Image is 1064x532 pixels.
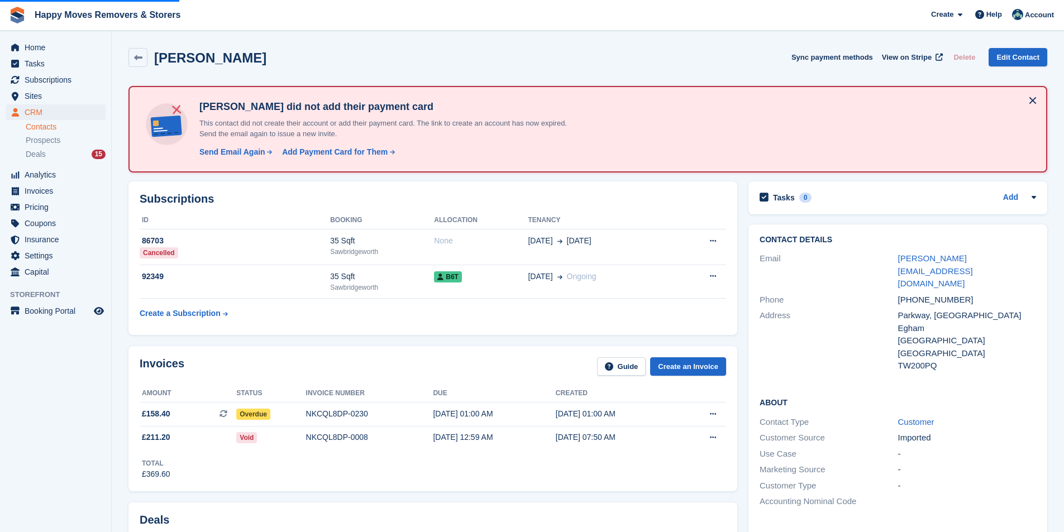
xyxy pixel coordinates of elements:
[760,252,898,290] div: Email
[142,458,170,468] div: Total
[306,385,433,402] th: Invoice number
[25,232,92,247] span: Insurance
[528,271,552,282] span: [DATE]
[26,135,60,146] span: Prospects
[278,146,396,158] a: Add Payment Card for Them
[989,48,1047,66] a: Edit Contact
[306,432,433,443] div: NKCQL8DP-0008
[140,271,330,282] div: 92349
[760,432,898,444] div: Customer Source
[142,432,170,443] span: £211.20
[25,104,92,120] span: CRM
[434,271,462,282] span: B6T
[6,232,106,247] a: menu
[1012,9,1023,20] img: Admin
[330,235,434,247] div: 35 Sqft
[760,309,898,372] div: Address
[877,48,945,66] a: View on Stripe
[26,149,46,160] span: Deals
[330,247,434,257] div: Sawbridgeworth
[25,264,92,280] span: Capital
[142,408,170,420] span: £158.40
[760,495,898,508] div: Accounting Nominal Code
[6,104,106,120] a: menu
[10,289,111,300] span: Storefront
[433,408,555,420] div: [DATE] 01:00 AM
[773,193,795,203] h2: Tasks
[30,6,185,24] a: Happy Moves Removers & Storers
[898,463,1036,476] div: -
[898,432,1036,444] div: Imported
[1003,191,1018,204] a: Add
[760,396,1036,408] h2: About
[760,480,898,492] div: Customer Type
[760,294,898,306] div: Phone
[140,193,726,205] h2: Subscriptions
[949,48,980,66] button: Delete
[25,88,92,104] span: Sites
[330,271,434,282] div: 35 Sqft
[1025,9,1054,21] span: Account
[433,432,555,443] div: [DATE] 12:59 AM
[528,212,675,229] th: Tenancy
[898,360,1036,372] div: TW200PQ
[6,303,106,319] a: menu
[898,480,1036,492] div: -
[898,448,1036,461] div: -
[6,264,106,280] a: menu
[140,212,330,229] th: ID
[556,385,678,402] th: Created
[760,463,898,476] div: Marketing Source
[898,253,973,288] a: [PERSON_NAME][EMAIL_ADDRESS][DOMAIN_NAME]
[306,408,433,420] div: NKCQL8DP-0230
[330,212,434,229] th: Booking
[25,215,92,231] span: Coupons
[791,48,873,66] button: Sync payment methods
[140,303,228,324] a: Create a Subscription
[760,236,1036,245] h2: Contact Details
[898,347,1036,360] div: [GEOGRAPHIC_DATA]
[898,294,1036,306] div: [PHONE_NUMBER]
[6,72,106,88] a: menu
[25,40,92,55] span: Home
[6,88,106,104] a: menu
[140,247,178,258] div: Cancelled
[25,56,92,71] span: Tasks
[140,385,236,402] th: Amount
[6,183,106,199] a: menu
[140,235,330,247] div: 86703
[898,334,1036,347] div: [GEOGRAPHIC_DATA]
[6,248,106,263] a: menu
[25,303,92,319] span: Booking Portal
[6,40,106,55] a: menu
[799,193,812,203] div: 0
[433,385,555,402] th: Due
[25,199,92,215] span: Pricing
[9,7,26,23] img: stora-icon-8386f47178a22dfd0bd8f6a31ec36ba5ce8667c1dd55bd0f319d3a0aa187defe.svg
[143,100,190,148] img: no-card-linked-e7822e413c904bf8b177c4d89f31251c4716f9871600ec3ca5bfc59e148c83f4.svg
[140,357,184,376] h2: Invoices
[986,9,1002,20] span: Help
[330,282,434,293] div: Sawbridgeworth
[26,135,106,146] a: Prospects
[142,468,170,480] div: £369.60
[556,432,678,443] div: [DATE] 07:50 AM
[556,408,678,420] div: [DATE] 01:00 AM
[25,167,92,183] span: Analytics
[6,199,106,215] a: menu
[92,150,106,159] div: 15
[760,448,898,461] div: Use Case
[567,235,591,247] span: [DATE]
[898,322,1036,335] div: Egham
[92,304,106,318] a: Preview store
[236,432,257,443] span: Void
[6,215,106,231] a: menu
[528,235,552,247] span: [DATE]
[567,272,597,281] span: Ongoing
[195,118,586,140] p: This contact did not create their account or add their payment card. The link to create an accoun...
[236,409,270,420] span: Overdue
[898,417,934,426] a: Customer
[154,50,266,65] h2: [PERSON_NAME]
[140,308,221,319] div: Create a Subscription
[434,212,528,229] th: Allocation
